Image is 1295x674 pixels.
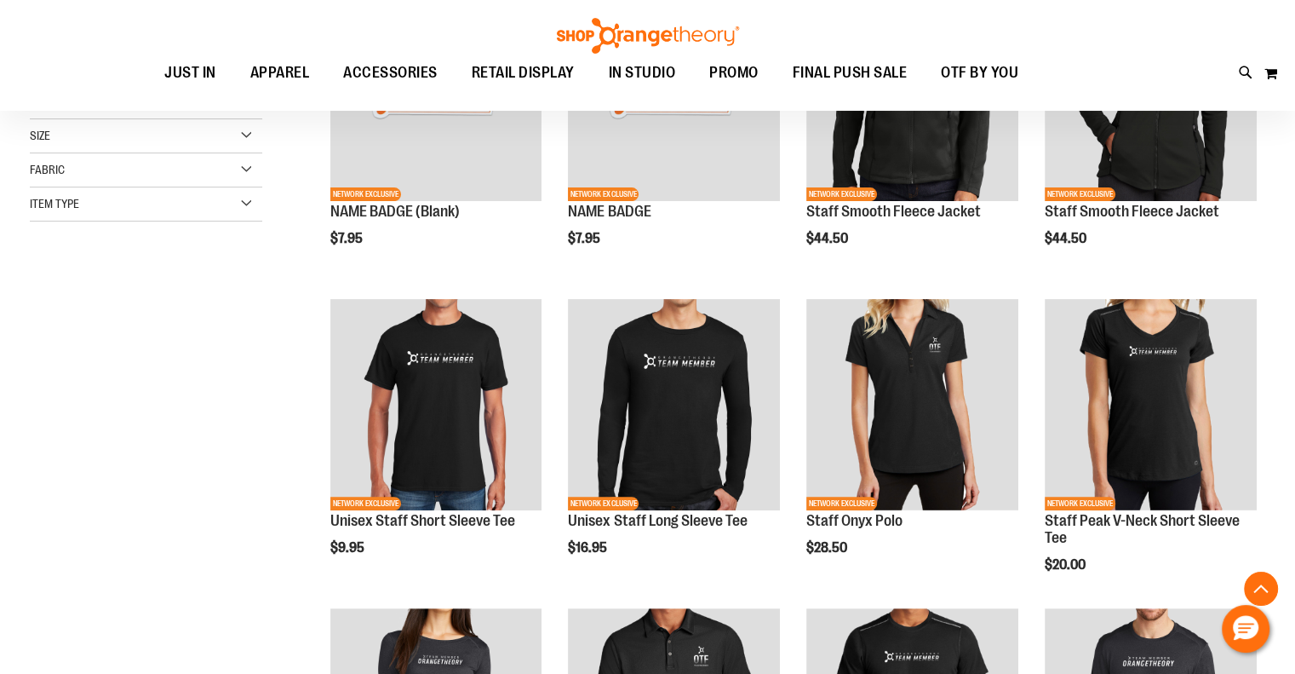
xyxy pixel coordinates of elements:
[1045,497,1115,510] span: NETWORK EXCLUSIVE
[472,54,575,92] span: RETAIL DISPLAY
[1045,187,1115,201] span: NETWORK EXCLUSIVE
[776,54,925,93] a: FINAL PUSH SALE
[343,54,438,92] span: ACCESSORIES
[806,299,1018,511] img: Product image for Onyx Polo
[330,231,365,246] span: $7.95
[1045,203,1219,220] a: Staff Smooth Fleece Jacket
[30,129,50,142] span: Size
[147,54,233,93] a: JUST IN
[559,291,788,600] div: product
[709,54,759,92] span: PROMO
[1045,557,1088,573] span: $20.00
[806,203,981,220] a: Staff Smooth Fleece Jacket
[330,299,542,514] a: Product image for Unisex Short Sleeve T-ShirtNETWORK EXCLUSIVE
[1222,605,1269,653] button: Hello, have a question? Let’s chat.
[1244,572,1278,606] button: Back To Top
[568,187,639,201] span: NETWORK EXCLUSIVE
[1045,512,1240,546] a: Staff Peak V-Neck Short Sleeve Tee
[554,18,742,54] img: Shop Orangetheory
[330,497,401,510] span: NETWORK EXCLUSIVE
[806,187,877,201] span: NETWORK EXCLUSIVE
[233,54,327,93] a: APPAREL
[322,291,551,600] div: product
[806,497,877,510] span: NETWORK EXCLUSIVE
[609,54,676,92] span: IN STUDIO
[330,299,542,511] img: Product image for Unisex Short Sleeve T-Shirt
[806,540,850,556] span: $28.50
[30,163,65,176] span: Fabric
[330,540,367,556] span: $9.95
[330,187,401,201] span: NETWORK EXCLUSIVE
[793,54,908,92] span: FINAL PUSH SALE
[164,54,216,92] span: JUST IN
[455,54,592,93] a: RETAIL DISPLAY
[1045,299,1257,511] img: Product image for Peak V-Neck Short Sleeve Tee
[30,197,79,210] span: Item Type
[1036,291,1265,616] div: product
[568,299,780,511] img: Product image for Unisex Long Sleeve T-Shirt
[798,291,1027,600] div: product
[250,54,310,92] span: APPAREL
[330,203,460,220] a: NAME BADGE (Blank)
[941,54,1018,92] span: OTF BY YOU
[568,231,603,246] span: $7.95
[568,203,650,220] a: NAME BADGE
[568,497,639,510] span: NETWORK EXCLUSIVE
[1045,299,1257,514] a: Product image for Peak V-Neck Short Sleeve TeeNETWORK EXCLUSIVE
[326,54,455,93] a: ACCESSORIES
[568,299,780,514] a: Product image for Unisex Long Sleeve T-ShirtNETWORK EXCLUSIVE
[568,540,610,556] span: $16.95
[806,299,1018,514] a: Product image for Onyx PoloNETWORK EXCLUSIVE
[806,512,902,529] a: Staff Onyx Polo
[692,54,776,93] a: PROMO
[806,231,851,246] span: $44.50
[1045,231,1089,246] span: $44.50
[924,54,1035,93] a: OTF BY YOU
[330,512,515,529] a: Unisex Staff Short Sleeve Tee
[592,54,693,92] a: IN STUDIO
[568,512,747,529] a: Unisex Staff Long Sleeve Tee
